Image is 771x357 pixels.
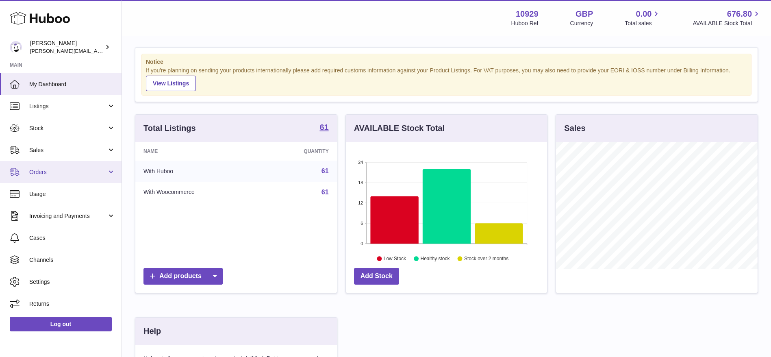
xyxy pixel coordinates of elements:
[29,81,115,88] span: My Dashboard
[564,123,585,134] h3: Sales
[29,102,107,110] span: Listings
[143,268,223,285] a: Add products
[29,146,107,154] span: Sales
[319,123,328,133] a: 61
[146,58,747,66] strong: Notice
[143,326,161,337] h3: Help
[29,278,115,286] span: Settings
[636,9,652,20] span: 0.00
[358,180,363,185] text: 18
[10,317,112,331] a: Log out
[29,168,107,176] span: Orders
[321,168,329,174] a: 61
[625,20,661,27] span: Total sales
[693,9,761,27] a: 676.80 AVAILABLE Stock Total
[570,20,593,27] div: Currency
[384,256,406,261] text: Low Stock
[29,212,107,220] span: Invoicing and Payments
[625,9,661,27] a: 0.00 Total sales
[358,160,363,165] text: 24
[727,9,752,20] span: 676.80
[30,39,103,55] div: [PERSON_NAME]
[146,67,747,91] div: If you're planning on sending your products internationally please add required customs informati...
[361,221,363,226] text: 6
[319,123,328,131] strong: 61
[29,256,115,264] span: Channels
[354,268,399,285] a: Add Stock
[29,124,107,132] span: Stock
[135,142,261,161] th: Name
[511,20,539,27] div: Huboo Ref
[29,300,115,308] span: Returns
[354,123,445,134] h3: AVAILABLE Stock Total
[261,142,337,161] th: Quantity
[464,256,508,261] text: Stock over 2 months
[10,41,22,53] img: thomas@otesports.co.uk
[146,76,196,91] a: View Listings
[321,189,329,196] a: 61
[358,200,363,205] text: 12
[361,241,363,246] text: 0
[30,48,163,54] span: [PERSON_NAME][EMAIL_ADDRESS][DOMAIN_NAME]
[135,182,261,203] td: With Woocommerce
[143,123,196,134] h3: Total Listings
[29,190,115,198] span: Usage
[576,9,593,20] strong: GBP
[29,234,115,242] span: Cases
[693,20,761,27] span: AVAILABLE Stock Total
[516,9,539,20] strong: 10929
[135,161,261,182] td: With Huboo
[420,256,450,261] text: Healthy stock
